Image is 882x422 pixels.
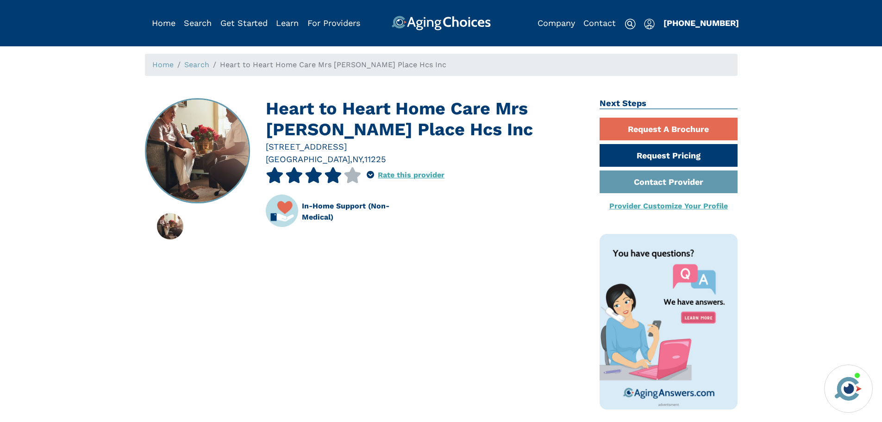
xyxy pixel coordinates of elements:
[663,18,739,28] a: [PHONE_NUMBER]
[600,234,738,409] img: You have questions? We have answers. AgingAnswers.
[644,19,655,30] img: user-icon.svg
[307,18,360,28] a: For Providers
[157,213,183,239] img: Heart to Heart Home Care Mrs Marys Place Hcs Inc
[276,18,299,28] a: Learn
[378,170,444,179] a: Rate this provider
[832,373,864,404] img: avatar
[600,98,738,109] h2: Next Steps
[625,19,636,30] img: search-icon.svg
[220,60,446,69] span: Heart to Heart Home Care Mrs [PERSON_NAME] Place Hcs Inc
[152,18,175,28] a: Home
[644,16,655,31] div: Popover trigger
[152,60,174,69] a: Home
[391,16,490,31] img: AgingChoices
[184,18,212,28] a: Search
[220,18,268,28] a: Get Started
[184,16,212,31] div: Popover trigger
[364,153,386,165] div: 11225
[600,170,738,193] a: Contact Provider
[362,154,364,164] span: ,
[350,154,352,164] span: ,
[266,98,586,140] h1: Heart to Heart Home Care Mrs [PERSON_NAME] Place Hcs Inc
[302,201,419,223] div: In-Home Support (Non-Medical)
[145,54,738,76] nav: breadcrumb
[583,18,616,28] a: Contact
[609,202,728,210] a: Provider Customize Your Profile
[367,167,374,183] div: Popover trigger
[184,60,209,69] a: Search
[600,144,738,167] a: Request Pricing
[352,154,362,164] span: NY
[600,118,738,140] a: Request A Brochure
[145,99,249,203] img: Heart to Heart Home Care Mrs Marys Place Hcs Inc
[538,18,575,28] a: Company
[266,154,350,164] span: [GEOGRAPHIC_DATA]
[266,140,586,153] div: [STREET_ADDRESS]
